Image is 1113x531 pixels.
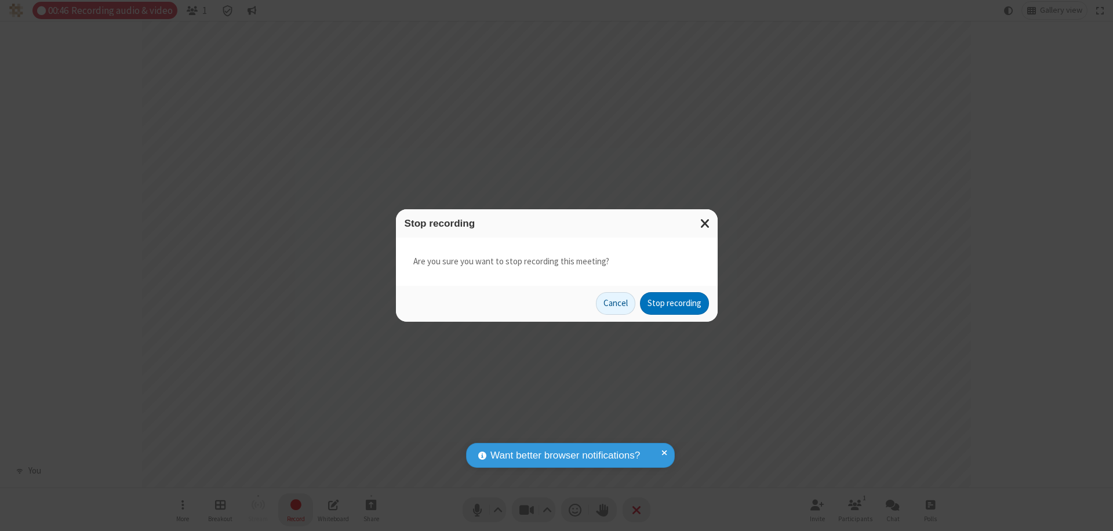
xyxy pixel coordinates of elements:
button: Stop recording [640,292,709,315]
h3: Stop recording [405,218,709,229]
button: Cancel [596,292,635,315]
span: Want better browser notifications? [490,448,640,463]
button: Close modal [693,209,718,238]
div: Are you sure you want to stop recording this meeting? [396,238,718,286]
